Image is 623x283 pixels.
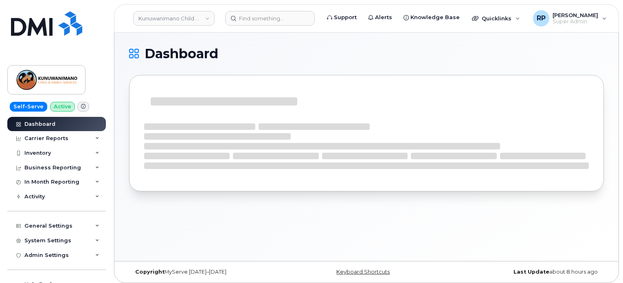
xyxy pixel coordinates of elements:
[129,269,287,275] div: MyServe [DATE]–[DATE]
[445,269,604,275] div: about 8 hours ago
[145,48,218,60] span: Dashboard
[135,269,165,275] strong: Copyright
[336,269,390,275] a: Keyboard Shortcuts
[513,269,549,275] strong: Last Update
